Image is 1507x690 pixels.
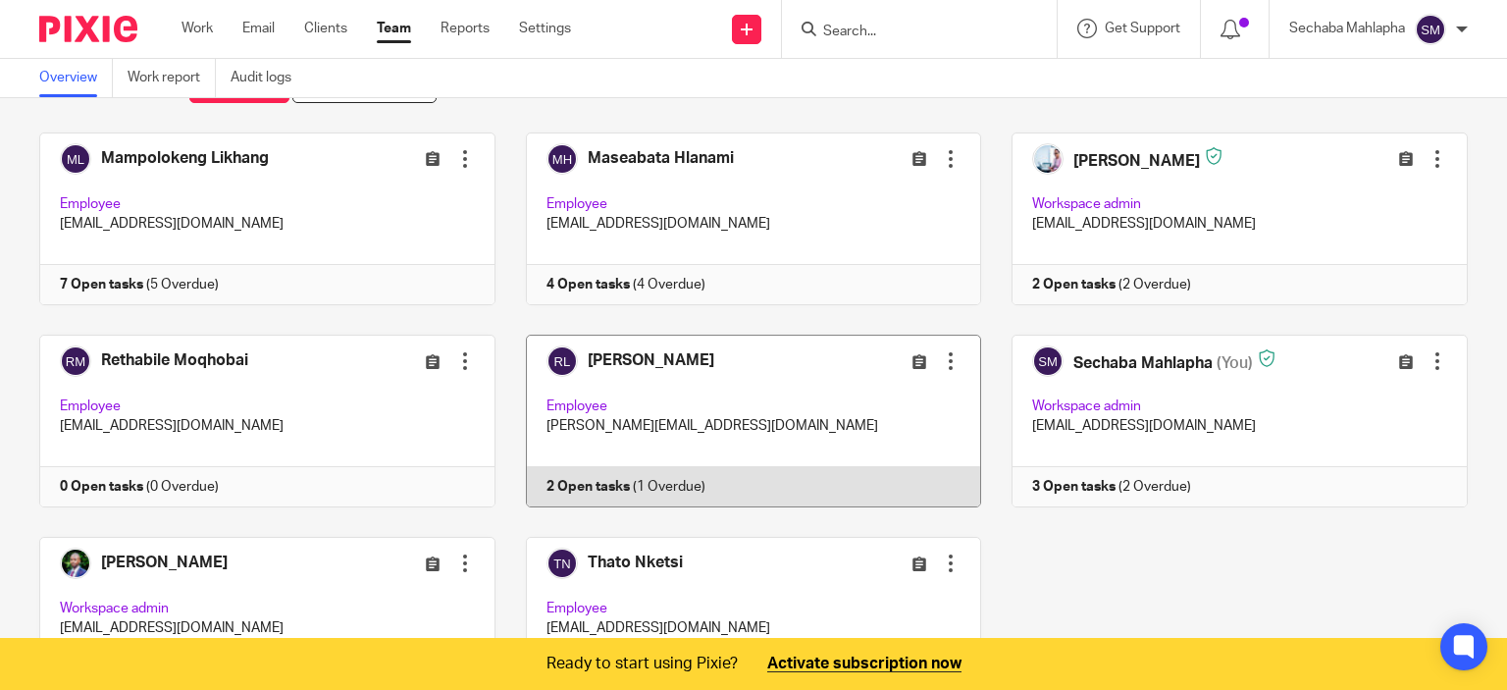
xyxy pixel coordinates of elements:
img: Pixie [39,16,137,42]
a: Work [182,19,213,38]
input: Search [821,24,998,41]
a: Overview [39,59,113,97]
a: Work report [128,59,216,97]
a: Team [377,19,411,38]
p: Sechaba Mahlapha [1289,19,1405,38]
a: Reports [441,19,490,38]
a: Settings [519,19,571,38]
a: Email [242,19,275,38]
img: svg%3E [1415,14,1446,45]
a: Audit logs [231,59,306,97]
span: Get Support [1105,22,1180,35]
a: Clients [304,19,347,38]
